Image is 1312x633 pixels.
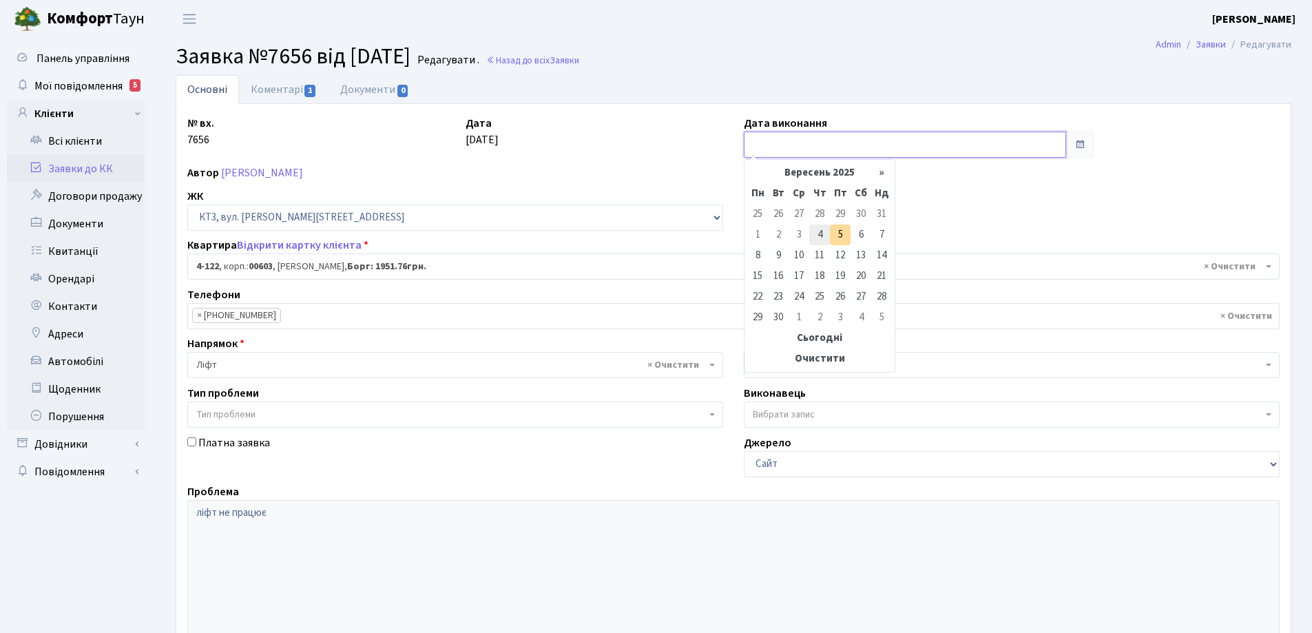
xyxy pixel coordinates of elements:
[871,183,892,204] th: Нд
[789,225,809,245] td: 3
[47,8,145,31] span: Таун
[747,349,892,369] th: Очистити
[7,320,145,348] a: Адреси
[7,375,145,403] a: Щоденник
[809,266,830,287] td: 18
[415,54,479,67] small: Редагувати .
[851,204,871,225] td: 30
[789,204,809,225] td: 27
[851,225,871,245] td: 6
[789,307,809,328] td: 1
[7,100,145,127] a: Клієнти
[851,183,871,204] th: Сб
[397,85,408,97] span: 0
[1226,37,1291,52] li: Редагувати
[809,307,830,328] td: 2
[851,287,871,307] td: 27
[239,75,329,104] a: Коментарі
[768,204,789,225] td: 26
[187,115,214,132] label: № вх.
[789,245,809,266] td: 10
[7,458,145,486] a: Повідомлення
[196,260,1262,273] span: <b>4-122</b>, корп.: <b>00603</b>, Задорожній Дмитро Олександрович, <b>Борг: 1951.76грн.</b>
[37,51,129,66] span: Панель управління
[7,155,145,183] a: Заявки до КК
[196,260,219,273] b: 4-122
[177,115,455,158] div: 7656
[221,165,303,180] a: [PERSON_NAME]
[192,308,281,323] li: +380957308058
[851,266,871,287] td: 20
[455,115,733,158] div: [DATE]
[176,41,410,72] span: Заявка №7656 від [DATE]
[647,358,699,372] span: Видалити всі елементи
[1212,11,1295,28] a: [PERSON_NAME]
[830,245,851,266] td: 12
[789,287,809,307] td: 24
[747,266,768,287] td: 15
[1204,260,1256,273] span: Видалити всі елементи
[851,307,871,328] td: 4
[14,6,41,33] img: logo.png
[871,307,892,328] td: 5
[768,287,789,307] td: 23
[187,253,1280,280] span: <b>4-122</b>, корп.: <b>00603</b>, Задорожній Дмитро Олександрович, <b>Борг: 1951.76грн.</b>
[486,54,579,67] a: Назад до всіхЗаявки
[550,54,579,67] span: Заявки
[744,115,827,132] label: Дата виконання
[7,265,145,293] a: Орендарі
[198,435,270,451] label: Платна заявка
[809,225,830,245] td: 4
[304,85,315,97] span: 1
[187,287,240,303] label: Телефони
[196,358,706,372] span: Ліфт
[747,183,768,204] th: Пн
[187,385,259,402] label: Тип проблеми
[187,335,244,352] label: Напрямок
[871,163,892,183] th: »
[747,328,892,349] th: Сьогодні
[789,183,809,204] th: Ср
[7,45,145,72] a: Панель управління
[187,352,723,378] span: Ліфт
[744,385,806,402] label: Виконавець
[7,127,145,155] a: Всі клієнти
[747,307,768,328] td: 29
[7,238,145,265] a: Квитанції
[196,408,256,422] span: Тип проблеми
[830,204,851,225] td: 29
[830,183,851,204] th: Пт
[871,287,892,307] td: 28
[1196,37,1226,52] a: Заявки
[187,165,219,181] label: Автор
[768,225,789,245] td: 2
[809,183,830,204] th: Чт
[747,225,768,245] td: 1
[187,237,368,253] label: Квартира
[329,75,421,104] a: Документи
[34,79,123,94] span: Мої повідомлення
[7,293,145,320] a: Контакти
[871,225,892,245] td: 7
[768,266,789,287] td: 16
[830,266,851,287] td: 19
[1156,37,1181,52] a: Admin
[47,8,113,30] b: Комфорт
[1212,12,1295,27] b: [PERSON_NAME]
[809,245,830,266] td: 11
[1135,30,1312,59] nav: breadcrumb
[747,287,768,307] td: 22
[753,408,815,422] span: Вибрати запис
[129,79,140,92] div: 5
[747,204,768,225] td: 25
[187,484,239,500] label: Проблема
[7,72,145,100] a: Мої повідомлення5
[237,238,362,253] a: Відкрити картку клієнта
[466,115,492,132] label: Дата
[249,260,273,273] b: 00603
[744,435,791,451] label: Джерело
[347,260,426,273] b: Борг: 1951.76грн.
[176,75,239,104] a: Основні
[871,245,892,266] td: 14
[871,266,892,287] td: 21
